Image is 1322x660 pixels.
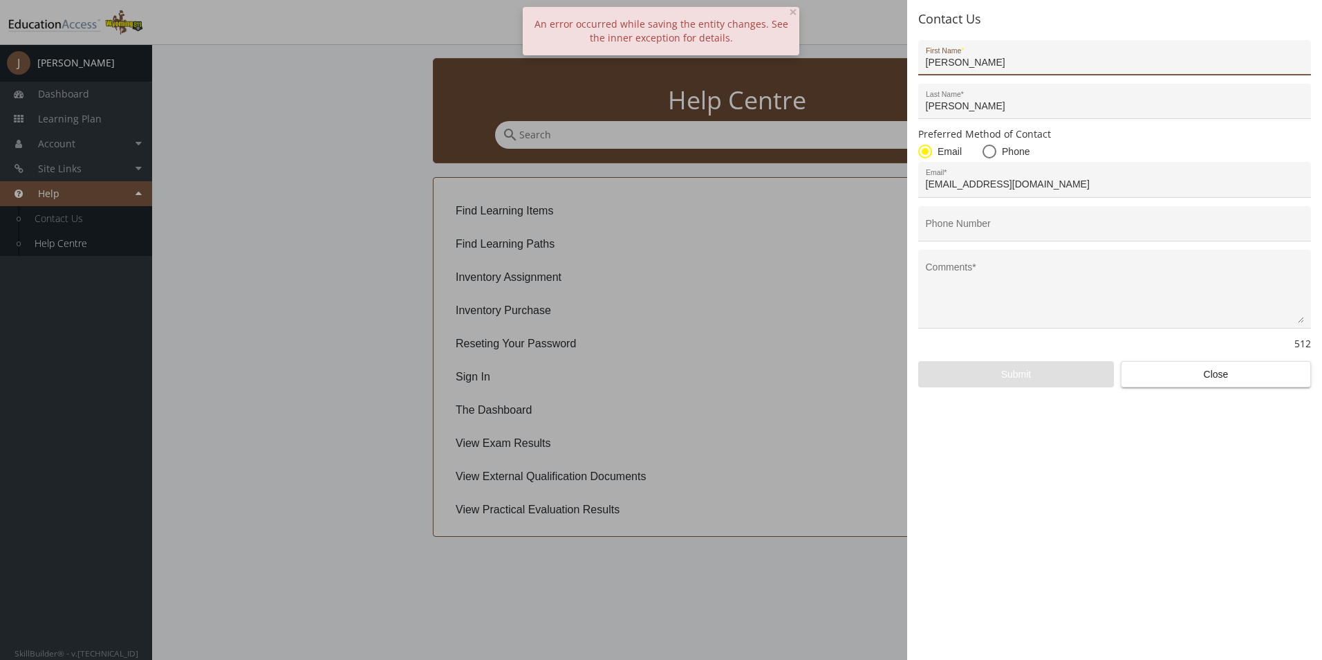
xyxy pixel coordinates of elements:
[918,361,1114,387] button: Submit
[918,12,1311,26] h2: Contact Us
[996,145,1030,158] span: Phone
[1294,337,1311,350] span: 512
[789,2,797,21] span: ×
[926,223,1304,235] input: Ex. +1(555) 555-5555 ext 555
[1121,361,1311,387] button: Close
[1133,362,1299,387] span: Close
[932,145,962,158] span: Email
[918,127,1051,141] label: Preferred Method of Contact
[930,362,1102,387] span: Submit
[534,17,788,44] span: An error occurred while saving the entity changes. See the inner exception for details.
